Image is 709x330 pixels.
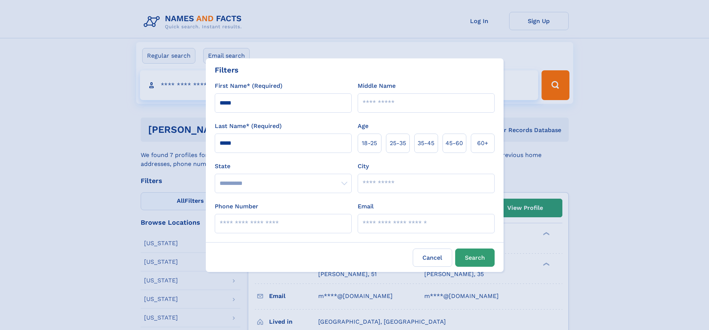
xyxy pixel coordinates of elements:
[215,122,282,131] label: Last Name* (Required)
[418,139,434,148] span: 35‑45
[358,122,368,131] label: Age
[358,81,396,90] label: Middle Name
[413,249,452,267] label: Cancel
[362,139,377,148] span: 18‑25
[455,249,495,267] button: Search
[215,162,352,171] label: State
[358,162,369,171] label: City
[215,64,239,76] div: Filters
[445,139,463,148] span: 45‑60
[215,81,282,90] label: First Name* (Required)
[477,139,488,148] span: 60+
[215,202,258,211] label: Phone Number
[390,139,406,148] span: 25‑35
[358,202,374,211] label: Email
